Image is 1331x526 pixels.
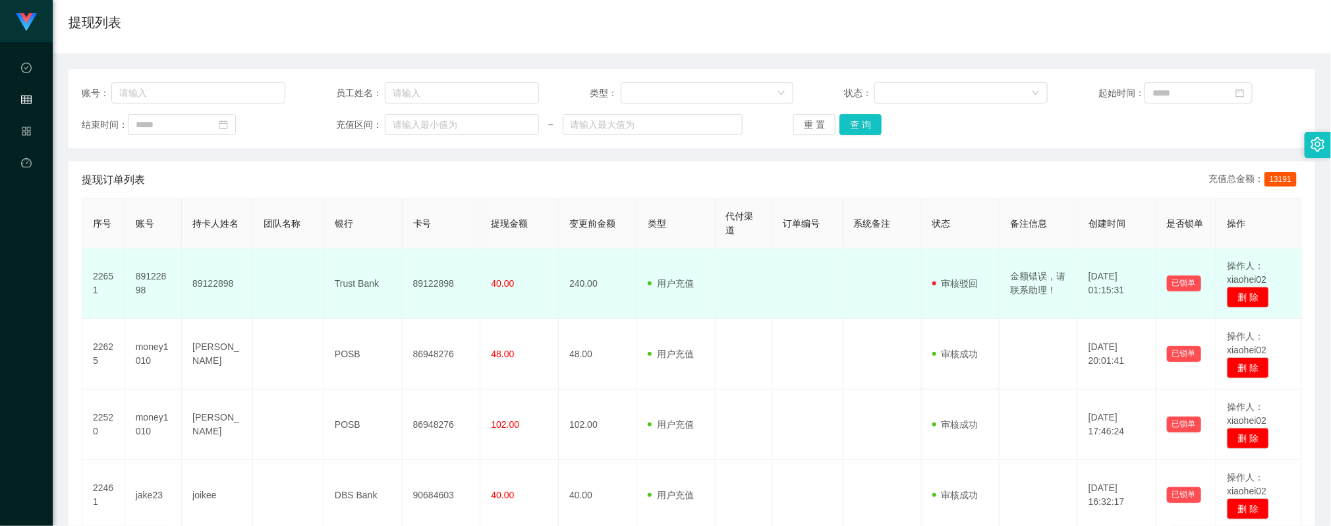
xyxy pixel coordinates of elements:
td: 48.00 [559,319,637,390]
button: 删 除 [1227,428,1269,449]
span: 卡号 [413,218,432,229]
span: 团队名称 [264,218,300,229]
span: 持卡人姓名 [192,218,239,229]
span: 创建时间 [1089,218,1125,229]
span: 状态 [932,218,951,229]
span: 备注信息 [1010,218,1047,229]
span: 系统备注 [854,218,891,229]
input: 请输入最小值为 [385,114,540,135]
td: POSB [324,319,403,390]
span: 审核成功 [932,349,978,359]
td: [DATE] 17:46:24 [1078,390,1156,460]
button: 查 询 [839,114,882,135]
i: 图标: check-circle-o [21,57,32,83]
i: 图标: calendar [1235,88,1245,98]
span: 操作 [1227,218,1245,229]
span: 操作人：xiaohei02 [1227,401,1266,426]
td: POSB [324,390,403,460]
td: 89122898 [125,248,182,319]
td: 22651 [82,248,125,319]
span: 订单编号 [783,218,820,229]
td: [DATE] 01:15:31 [1078,248,1156,319]
button: 删 除 [1227,498,1269,519]
span: 银行 [335,218,353,229]
td: 240.00 [559,248,637,319]
td: [PERSON_NAME] [182,390,253,460]
td: 89122898 [403,248,481,319]
span: 类型 [648,218,666,229]
span: 102.00 [491,419,519,430]
td: money1010 [125,319,182,390]
span: 会员管理 [21,95,32,212]
span: 充值区间： [336,118,385,132]
span: 40.00 [491,490,514,500]
td: 86948276 [403,319,481,390]
td: 22520 [82,390,125,460]
span: 40.00 [491,278,514,289]
span: 结束时间： [82,118,128,132]
span: 变更前金额 [569,218,615,229]
td: 102.00 [559,390,637,460]
span: 起始时间： [1098,86,1145,100]
span: 产品管理 [21,127,32,244]
span: 代付渠道 [726,211,754,235]
span: 审核成功 [932,419,978,430]
button: 已锁单 [1167,487,1201,503]
span: 数据中心 [21,63,32,181]
span: 账号 [136,218,154,229]
i: 图标: down [778,89,785,98]
button: 已锁单 [1167,346,1201,362]
button: 已锁单 [1167,417,1201,432]
span: 13191 [1264,172,1297,187]
i: 图标: table [21,88,32,115]
span: 操作人：xiaohei02 [1227,260,1266,285]
span: 操作人：xiaohei02 [1227,331,1266,355]
span: 提现订单列表 [82,172,145,188]
button: 删 除 [1227,357,1269,378]
span: 用户充值 [648,490,694,500]
span: 账号： [82,86,111,100]
td: 89122898 [182,248,253,319]
td: 86948276 [403,390,481,460]
span: 提现金额 [491,218,528,229]
input: 请输入最大值为 [563,114,743,135]
input: 请输入 [385,82,540,103]
td: money1010 [125,390,182,460]
span: 审核成功 [932,490,978,500]
td: [PERSON_NAME] [182,319,253,390]
td: 金额错误，请联系助理！ [1000,248,1078,319]
span: 操作人：xiaohei02 [1227,472,1266,496]
button: 已锁单 [1167,276,1201,291]
img: logo.9652507e.png [16,13,37,32]
span: ~ [539,118,562,132]
span: 状态： [844,86,874,100]
h1: 提现列表 [69,13,121,32]
span: 48.00 [491,349,514,359]
td: [DATE] 20:01:41 [1078,319,1156,390]
span: 是否锁单 [1167,218,1204,229]
i: 图标: down [1032,89,1040,98]
a: 图标: dashboard平台首页 [21,150,32,283]
button: 重 置 [793,114,835,135]
i: 图标: appstore-o [21,120,32,146]
button: 删 除 [1227,287,1269,308]
i: 图标: calendar [219,120,228,129]
span: 序号 [93,218,111,229]
input: 请输入 [111,82,285,103]
td: Trust Bank [324,248,403,319]
span: 类型： [590,86,621,100]
span: 用户充值 [648,419,694,430]
div: 充值总金额： [1209,172,1302,188]
span: 审核驳回 [932,278,978,289]
span: 用户充值 [648,278,694,289]
td: 22625 [82,319,125,390]
span: 用户充值 [648,349,694,359]
span: 员工姓名： [336,86,385,100]
i: 图标: setting [1311,137,1325,152]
